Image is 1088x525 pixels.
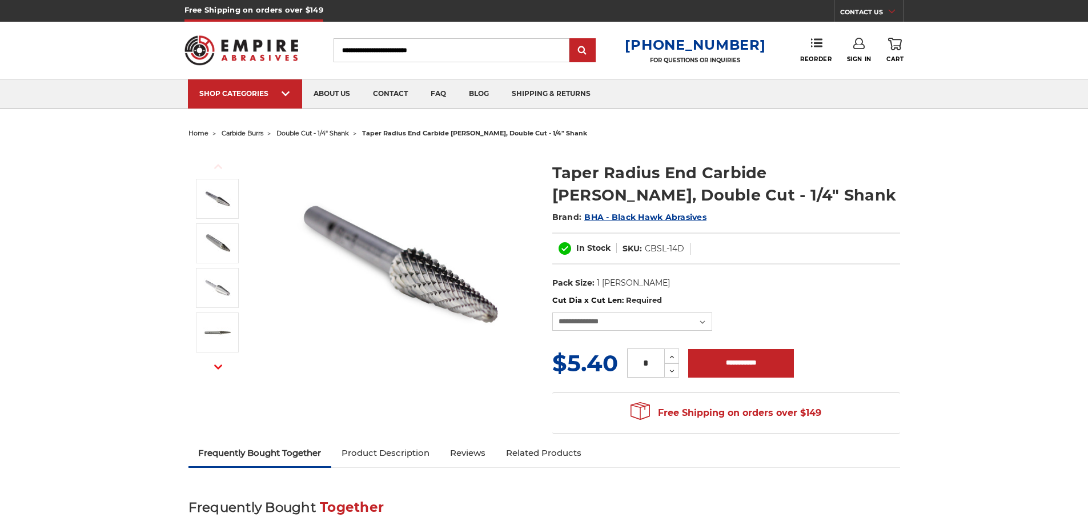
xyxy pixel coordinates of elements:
button: Previous [204,154,232,179]
a: home [188,129,208,137]
span: Sign In [847,55,872,63]
small: Required [626,295,662,304]
dt: SKU: [623,243,642,255]
span: Frequently Bought [188,499,316,515]
img: Taper with radius end carbide bur 1/4" shank [286,150,515,378]
dd: 1 [PERSON_NAME] [597,277,670,289]
span: Free Shipping on orders over $149 [631,402,821,424]
span: Cart [886,55,904,63]
img: Taper radius end double cut carbide burr - 1/4 inch shank [203,229,232,258]
span: In Stock [576,243,611,253]
a: Frequently Bought Together [188,440,332,466]
input: Submit [571,39,594,62]
a: contact [362,79,419,109]
a: Product Description [331,440,440,466]
span: Brand: [552,212,582,222]
img: SL-4D taper shape carbide burr with 1/4 inch shank [203,274,232,302]
a: Reviews [440,440,496,466]
a: shipping & returns [500,79,602,109]
a: double cut - 1/4" shank [276,129,349,137]
button: Next [204,355,232,379]
span: taper radius end carbide [PERSON_NAME], double cut - 1/4" shank [362,129,587,137]
span: Reorder [800,55,832,63]
a: about us [302,79,362,109]
label: Cut Dia x Cut Len: [552,295,900,306]
span: Together [320,499,384,515]
a: carbide burrs [222,129,263,137]
div: SHOP CATEGORIES [199,89,291,98]
a: blog [457,79,500,109]
img: Taper with radius end carbide bur 1/4" shank [203,185,232,213]
a: BHA - Black Hawk Abrasives [584,212,706,222]
span: $5.40 [552,349,618,377]
h1: Taper Radius End Carbide [PERSON_NAME], Double Cut - 1/4" Shank [552,162,900,206]
a: Cart [886,38,904,63]
img: Empire Abrasives [184,28,299,73]
a: Related Products [496,440,592,466]
a: CONTACT US [840,6,904,22]
a: [PHONE_NUMBER] [625,37,765,53]
img: SL-3 taper radius end shape carbide burr 1/4" shank [203,318,232,347]
dd: CBSL-14D [645,243,684,255]
a: Reorder [800,38,832,62]
p: FOR QUESTIONS OR INQUIRIES [625,57,765,64]
dt: Pack Size: [552,277,595,289]
a: faq [419,79,457,109]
